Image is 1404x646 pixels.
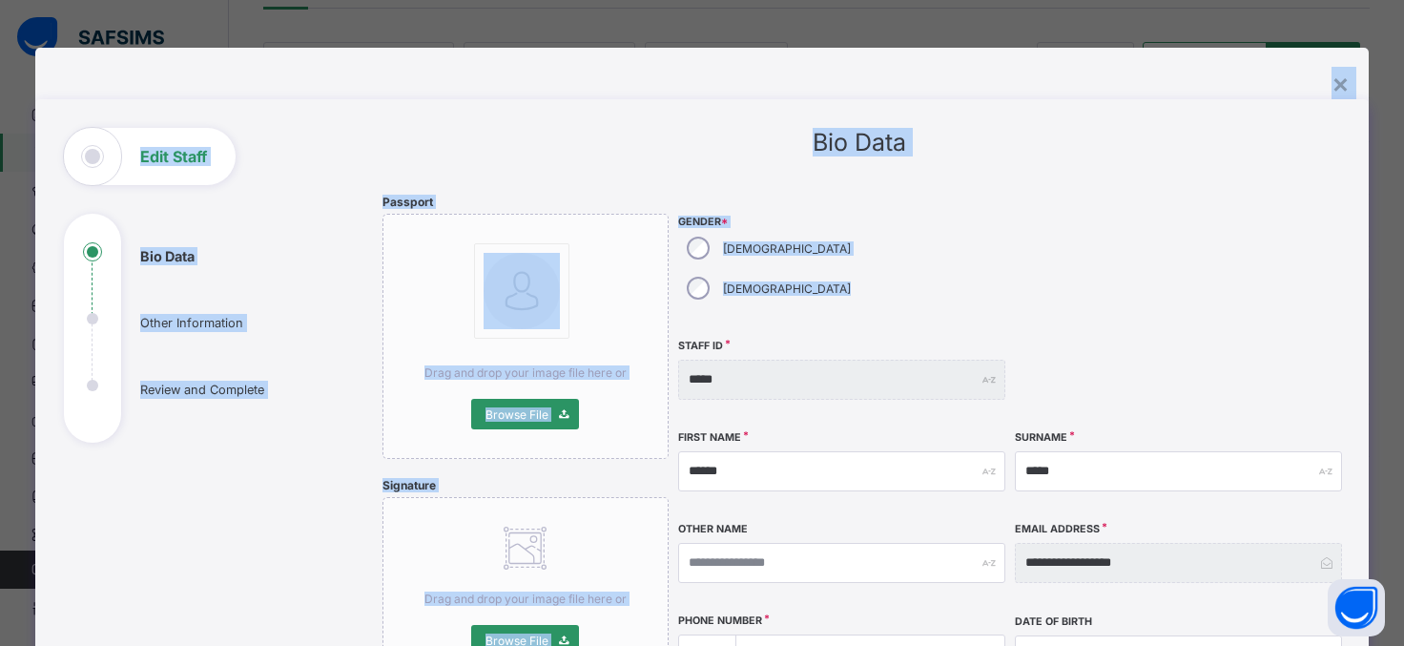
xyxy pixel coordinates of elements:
label: Surname [1015,431,1067,444]
button: Open asap [1328,579,1385,636]
label: [DEMOGRAPHIC_DATA] [723,241,851,256]
div: × [1332,67,1350,99]
span: Gender [678,216,1005,228]
span: Drag and drop your image file here or [424,592,627,606]
span: Passport [382,195,433,209]
label: Other Name [678,523,748,535]
label: Phone Number [678,615,762,627]
label: Staff ID [678,340,723,352]
span: Bio Data [813,128,906,156]
div: bannerImageDrag and drop your image file here orBrowse File [382,214,669,459]
label: Email Address [1015,523,1100,535]
label: Date of Birth [1015,615,1092,628]
span: Drag and drop your image file here or [424,365,627,380]
span: Signature [382,478,436,492]
span: Browse File [485,407,548,422]
label: First Name [678,431,741,444]
label: [DEMOGRAPHIC_DATA] [723,281,851,296]
h1: Edit Staff [140,149,207,164]
img: bannerImage [484,253,560,329]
